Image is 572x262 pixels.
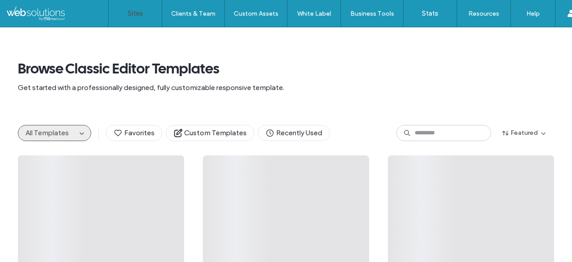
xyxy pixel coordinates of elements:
span: Browse Classic Editor Templates [18,60,554,77]
label: Business Tools [350,10,394,17]
label: Resources [468,10,499,17]
span: All Templates [25,129,69,137]
label: Clients & Team [171,10,215,17]
span: Get started with a professionally designed, fully customizable responsive template. [18,83,554,93]
label: Help [526,10,540,17]
button: Favorites [106,125,162,141]
label: Custom Assets [234,10,278,17]
label: White Label [297,10,331,17]
button: Recently Used [258,125,330,141]
label: Sites [128,9,143,17]
button: Custom Templates [166,125,254,141]
label: Stats [422,9,438,17]
span: Recently Used [265,128,322,138]
span: Custom Templates [173,128,247,138]
span: Help [20,6,38,14]
button: All Templates [18,125,76,141]
button: Featured [495,126,554,140]
span: Favorites [114,128,155,138]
